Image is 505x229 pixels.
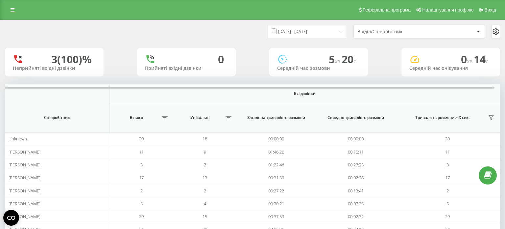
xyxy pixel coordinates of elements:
[445,214,450,219] span: 29
[139,149,144,155] span: 11
[132,91,477,96] span: Всі дзвінки
[446,162,449,168] span: 3
[445,175,450,181] span: 17
[363,7,411,13] span: Реферальна програма
[204,201,206,207] span: 4
[467,58,474,65] span: хв
[446,188,449,194] span: 2
[357,29,436,35] div: Відділ/Співробітник
[9,136,27,142] span: Unknown
[113,115,160,120] span: Всього
[204,149,206,155] span: 9
[237,132,316,145] td: 00:00:00
[323,115,388,120] span: Середня тривалість розмови
[139,214,144,219] span: 29
[342,52,356,66] span: 20
[177,115,224,120] span: Унікальні
[203,214,207,219] span: 15
[204,188,206,194] span: 2
[140,162,143,168] span: 3
[140,201,143,207] span: 5
[218,53,224,66] div: 0
[329,52,342,66] span: 5
[398,115,486,120] span: Тривалість розмови > Х сек.
[244,115,309,120] span: Загальна тривалість розмови
[9,162,40,168] span: [PERSON_NAME]
[277,66,360,71] div: Середній час розмови
[51,53,92,66] div: 3 (100)%
[422,7,473,13] span: Налаштування профілю
[203,175,207,181] span: 13
[445,136,450,142] span: 30
[9,214,40,219] span: [PERSON_NAME]
[3,210,19,226] button: Open CMP widget
[335,58,342,65] span: хв
[140,188,143,194] span: 2
[316,171,395,184] td: 00:02:28
[139,175,144,181] span: 17
[13,66,96,71] div: Неприйняті вхідні дзвінки
[237,158,316,171] td: 01:22:46
[237,210,316,223] td: 00:37:59
[485,7,496,13] span: Вихід
[9,201,40,207] span: [PERSON_NAME]
[446,201,449,207] span: 5
[13,115,101,120] span: Співробітник
[204,162,206,168] span: 2
[203,136,207,142] span: 18
[139,136,144,142] span: 30
[237,184,316,197] td: 00:27:22
[316,184,395,197] td: 00:13:41
[316,145,395,158] td: 00:15:11
[316,132,395,145] td: 00:00:00
[237,145,316,158] td: 01:46:20
[237,197,316,210] td: 00:30:21
[316,210,395,223] td: 00:02:32
[9,175,40,181] span: [PERSON_NAME]
[316,197,395,210] td: 00:07:35
[353,58,356,65] span: c
[486,58,488,65] span: c
[474,52,488,66] span: 14
[145,66,228,71] div: Прийняті вхідні дзвінки
[461,52,474,66] span: 0
[237,171,316,184] td: 00:31:59
[445,149,450,155] span: 11
[316,158,395,171] td: 00:27:35
[9,188,40,194] span: [PERSON_NAME]
[409,66,492,71] div: Середній час очікування
[9,149,40,155] span: [PERSON_NAME]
